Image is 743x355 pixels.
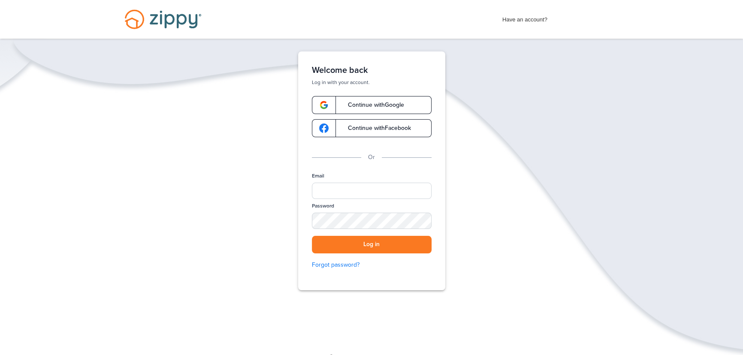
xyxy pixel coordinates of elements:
[339,102,404,108] span: Continue with Google
[312,260,432,270] a: Forgot password?
[312,119,432,137] a: google-logoContinue withFacebook
[312,96,432,114] a: google-logoContinue withGoogle
[312,213,432,229] input: Password
[312,79,432,86] p: Log in with your account.
[312,236,432,253] button: Log in
[319,100,329,110] img: google-logo
[312,183,432,199] input: Email
[312,65,432,75] h1: Welcome back
[368,153,375,162] p: Or
[319,123,329,133] img: google-logo
[312,172,324,180] label: Email
[312,202,334,210] label: Password
[502,11,547,24] span: Have an account?
[339,125,411,131] span: Continue with Facebook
